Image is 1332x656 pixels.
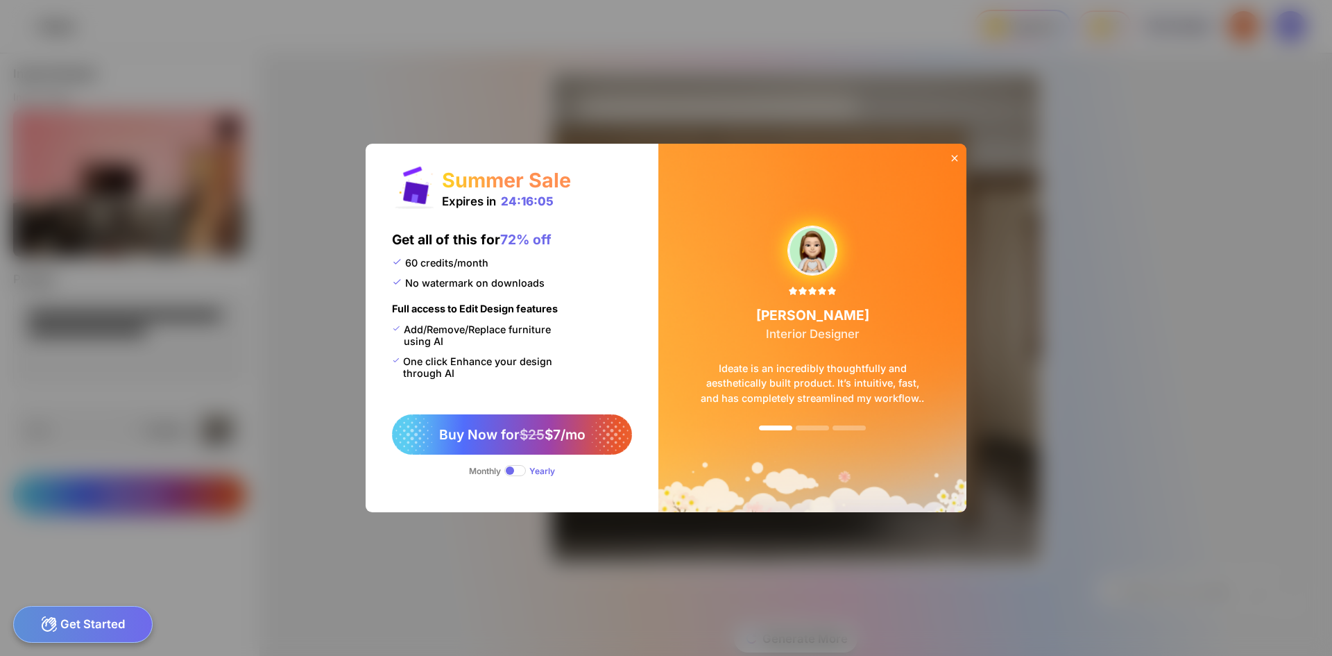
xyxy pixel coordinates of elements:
[520,426,545,443] span: $25
[658,144,966,512] img: summerSaleBg.png
[392,257,488,269] div: 60 credits/month
[756,307,869,341] div: [PERSON_NAME]
[442,168,571,192] div: Summer Sale
[788,226,837,275] img: upgradeReviewAvtar-3.png
[439,426,586,443] span: Buy Now for $7/mo
[392,303,558,323] div: Full access to Edit Design features
[13,606,153,643] div: Get Started
[442,194,554,208] div: Expires in
[501,194,554,208] div: 24:16:05
[500,231,552,248] span: 72% off
[392,231,552,257] div: Get all of this for
[529,466,555,476] div: Yearly
[392,355,570,379] div: One click Enhance your design through AI
[469,466,501,476] div: Monthly
[392,323,570,347] div: Add/Remove/Replace furniture using AI
[392,277,545,289] div: No watermark on downloads
[679,341,946,426] div: Ideate is an incredibly thoughtfully and aesthetically built product. It’s intuitive, fast, and h...
[766,327,860,341] span: Interior Designer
